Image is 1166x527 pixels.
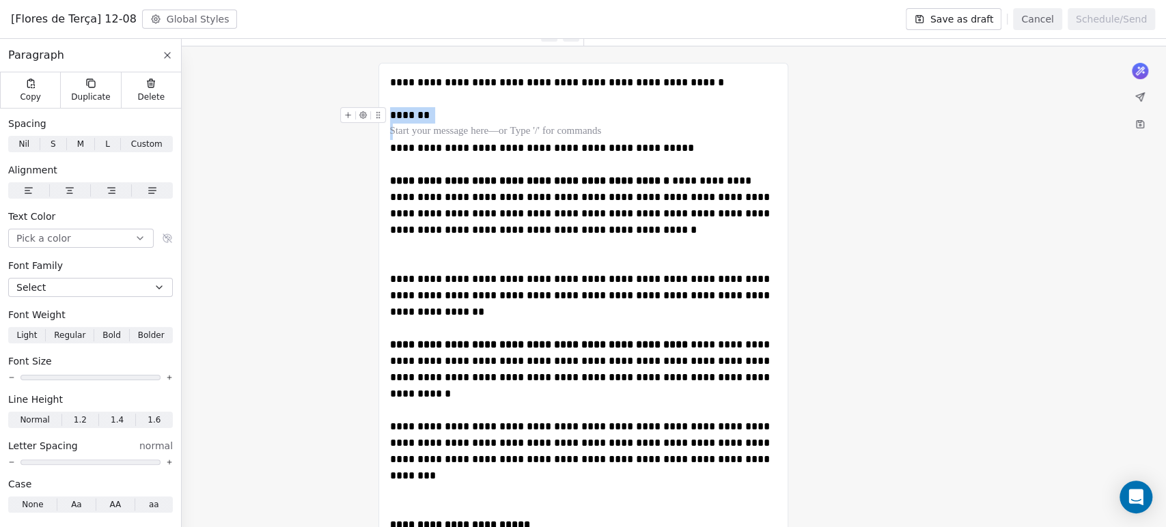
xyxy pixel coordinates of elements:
[22,498,43,511] span: None
[111,414,124,426] span: 1.4
[71,498,82,511] span: Aa
[71,91,110,102] span: Duplicate
[8,163,57,177] span: Alignment
[8,439,78,453] span: Letter Spacing
[139,439,173,453] span: normal
[138,329,165,341] span: Bolder
[16,329,37,341] span: Light
[149,498,159,511] span: aa
[20,91,41,102] span: Copy
[8,477,31,491] span: Case
[51,138,56,150] span: S
[906,8,1002,30] button: Save as draft
[18,138,29,150] span: Nil
[131,138,163,150] span: Custom
[8,47,64,63] span: Paragraph
[142,10,238,29] button: Global Styles
[74,414,87,426] span: 1.2
[105,138,110,150] span: L
[8,308,66,322] span: Font Weight
[1013,8,1061,30] button: Cancel
[109,498,121,511] span: AA
[8,393,63,406] span: Line Height
[16,281,46,294] span: Select
[54,329,85,341] span: Regular
[8,229,154,248] button: Pick a color
[8,259,63,272] span: Font Family
[102,329,121,341] span: Bold
[8,210,55,223] span: Text Color
[8,117,46,130] span: Spacing
[11,11,137,27] span: [Flores de Terça] 12-08
[8,354,52,368] span: Font Size
[20,414,49,426] span: Normal
[138,91,165,102] span: Delete
[148,414,161,426] span: 1.6
[1120,481,1152,513] div: Open Intercom Messenger
[77,138,84,150] span: M
[1068,8,1155,30] button: Schedule/Send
